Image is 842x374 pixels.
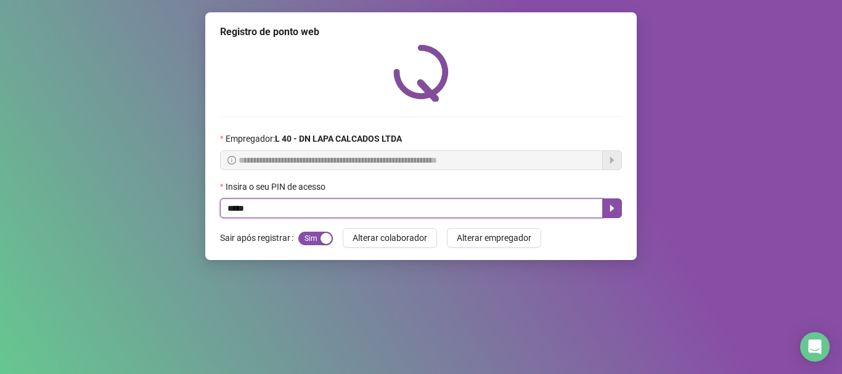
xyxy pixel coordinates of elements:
[447,228,541,248] button: Alterar empregador
[220,228,298,248] label: Sair após registrar
[353,231,427,245] span: Alterar colaborador
[800,332,830,362] div: Open Intercom Messenger
[220,180,333,193] label: Insira o seu PIN de acesso
[220,25,622,39] div: Registro de ponto web
[457,231,531,245] span: Alterar empregador
[343,228,437,248] button: Alterar colaborador
[227,156,236,165] span: info-circle
[393,44,449,102] img: QRPoint
[226,132,402,145] span: Empregador :
[607,203,617,213] span: caret-right
[275,134,402,144] strong: L 40 - DN LAPA CALCADOS LTDA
